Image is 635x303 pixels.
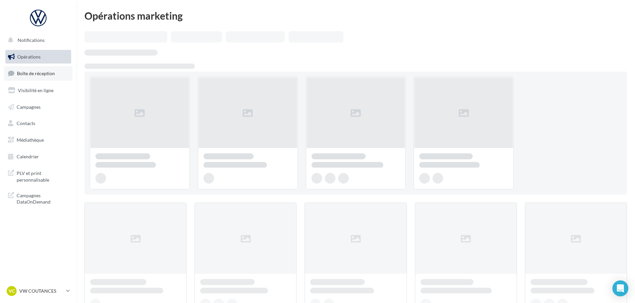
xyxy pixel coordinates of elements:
[84,11,627,21] div: Opérations marketing
[9,288,15,294] span: VC
[17,169,68,183] span: PLV et print personnalisable
[17,154,39,159] span: Calendrier
[4,66,72,80] a: Boîte de réception
[17,120,35,126] span: Contacts
[4,150,72,164] a: Calendrier
[4,133,72,147] a: Médiathèque
[19,288,63,294] p: VW COUTANCES
[4,50,72,64] a: Opérations
[612,280,628,296] div: Open Intercom Messenger
[18,87,54,93] span: Visibilité en ligne
[4,188,72,208] a: Campagnes DataOnDemand
[17,137,44,143] span: Médiathèque
[4,166,72,186] a: PLV et print personnalisable
[4,116,72,130] a: Contacts
[17,104,41,109] span: Campagnes
[4,100,72,114] a: Campagnes
[17,71,55,76] span: Boîte de réception
[5,285,71,297] a: VC VW COUTANCES
[17,54,41,60] span: Opérations
[4,33,70,47] button: Notifications
[4,83,72,97] a: Visibilité en ligne
[17,191,68,205] span: Campagnes DataOnDemand
[18,37,45,43] span: Notifications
